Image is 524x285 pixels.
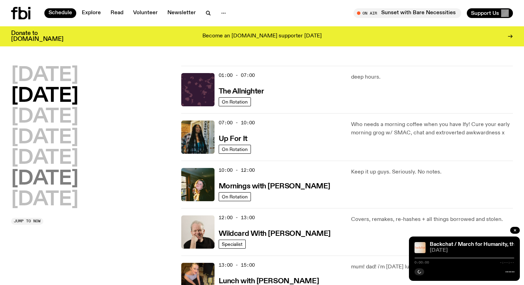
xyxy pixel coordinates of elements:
[11,30,63,42] h3: Donate to [DOMAIN_NAME]
[222,241,243,247] span: Specialist
[219,214,255,221] span: 12:00 - 13:00
[467,8,513,18] button: Support Us
[219,240,246,249] a: Specialist
[219,72,255,79] span: 01:00 - 07:00
[44,8,76,18] a: Schedule
[11,169,78,189] button: [DATE]
[11,149,78,168] button: [DATE]
[129,8,162,18] a: Volunteer
[219,278,319,285] h3: Lunch with [PERSON_NAME]
[219,276,319,285] a: Lunch with [PERSON_NAME]
[11,128,78,148] button: [DATE]
[14,219,41,223] span: Jump to now
[163,8,200,18] a: Newsletter
[351,215,513,224] p: Covers, remakes, re-hashes + all things borrowed and stolen.
[351,168,513,176] p: Keep it up guys. Seriously. No notes.
[219,181,330,190] a: Mornings with [PERSON_NAME]
[11,107,78,127] button: [DATE]
[219,145,251,154] a: On Rotation
[219,183,330,190] h3: Mornings with [PERSON_NAME]
[219,167,255,173] span: 10:00 - 12:00
[219,134,247,143] a: Up For It
[181,168,215,201] img: Freya smiles coyly as she poses for the image.
[11,190,78,210] button: [DATE]
[219,230,331,238] h3: Wildcard With [PERSON_NAME]
[219,88,264,95] h3: The Allnighter
[219,97,251,106] a: On Rotation
[106,8,128,18] a: Read
[222,194,248,199] span: On Rotation
[430,248,514,253] span: [DATE]
[414,261,429,264] span: 0:00:00
[219,192,251,201] a: On Rotation
[219,262,255,268] span: 13:00 - 15:00
[351,73,513,81] p: deep hours.
[351,121,513,137] p: Who needs a morning coffee when you have Ify! Cure your early morning grog w/ SMAC, chat and extr...
[202,33,322,39] p: Become an [DOMAIN_NAME] supporter [DATE]
[11,87,78,106] button: [DATE]
[78,8,105,18] a: Explore
[11,66,78,85] button: [DATE]
[181,121,215,154] img: Ify - a Brown Skin girl with black braided twists, looking up to the side with her tongue stickin...
[471,10,499,16] span: Support Us
[219,229,331,238] a: Wildcard With [PERSON_NAME]
[353,8,461,18] button: On AirSunset with Bare Necessities
[219,135,247,143] h3: Up For It
[222,146,248,152] span: On Rotation
[181,215,215,249] img: Stuart is smiling charmingly, wearing a black t-shirt against a stark white background.
[222,99,248,104] span: On Rotation
[219,119,255,126] span: 07:00 - 10:00
[219,87,264,95] a: The Allnighter
[500,261,514,264] span: -:--:--
[351,263,513,271] p: mum! dad! i'm [DATE] lunch!
[11,218,43,225] button: Jump to now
